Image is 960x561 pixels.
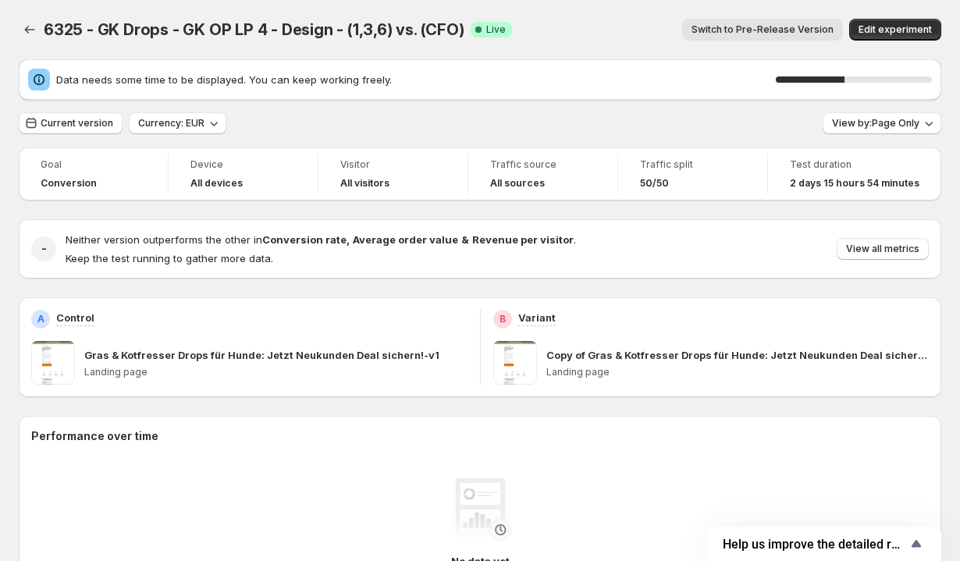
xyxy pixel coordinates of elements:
span: Currency: EUR [138,117,204,130]
span: Help us improve the detailed report for A/B campaigns [723,537,907,552]
img: No data yet [449,478,511,541]
strong: & [461,233,469,246]
button: Current version [19,112,123,134]
p: Gras & Kotfresser Drops für Hunde: Jetzt Neukunden Deal sichern!-v1 [84,347,439,363]
img: Gras & Kotfresser Drops für Hunde: Jetzt Neukunden Deal sichern!-v1 [31,341,75,385]
button: Switch to Pre-Release Version [682,19,843,41]
a: DeviceAll devices [190,157,296,191]
span: Edit experiment [859,23,932,36]
h4: All visitors [340,177,389,190]
span: Visitor [340,158,446,171]
span: Keep the test running to gather more data. [66,252,273,265]
p: Variant [518,310,556,325]
span: Traffic source [490,158,596,171]
a: GoalConversion [41,157,146,191]
strong: , [347,233,350,246]
button: Edit experiment [849,19,941,41]
strong: Revenue per visitor [472,233,574,246]
span: Traffic split [640,158,745,171]
a: Traffic sourceAll sources [490,157,596,191]
button: Show survey - Help us improve the detailed report for A/B campaigns [723,534,926,553]
button: Currency: EUR [129,112,226,134]
h2: A [37,313,44,325]
p: Landing page [546,366,930,378]
span: View all metrics [846,243,919,255]
span: View by: Page Only [832,117,919,130]
a: Traffic split50/50 [640,157,745,191]
button: View by:Page Only [823,112,941,134]
span: Test duration [790,158,919,171]
button: Back [19,19,41,41]
strong: Average order value [353,233,458,246]
strong: Conversion rate [262,233,347,246]
button: View all metrics [837,238,929,260]
p: Landing page [84,366,468,378]
h4: All devices [190,177,243,190]
p: Copy of Gras & Kotfresser Drops für Hunde: Jetzt Neukunden Deal sichern!-v1 [546,347,930,363]
span: Current version [41,117,113,130]
span: Device [190,158,296,171]
span: Live [486,23,506,36]
a: Test duration2 days 15 hours 54 minutes [790,157,919,191]
span: Data needs some time to be displayed. You can keep working freely. [56,72,776,87]
h4: All sources [490,177,545,190]
h2: Performance over time [31,428,929,444]
span: 2 days 15 hours 54 minutes [790,177,919,190]
p: Control [56,310,94,325]
span: Goal [41,158,146,171]
a: VisitorAll visitors [340,157,446,191]
span: 6325 - GK Drops - GK OP LP 4 - Design - (1,3,6) vs. (CFO) [44,20,464,39]
h2: B [500,313,506,325]
span: Neither version outperforms the other in . [66,233,576,246]
span: Conversion [41,177,97,190]
span: 50/50 [640,177,669,190]
h2: - [41,241,47,257]
span: Switch to Pre-Release Version [692,23,834,36]
img: Copy of Gras & Kotfresser Drops für Hunde: Jetzt Neukunden Deal sichern!-v1 [493,341,537,385]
